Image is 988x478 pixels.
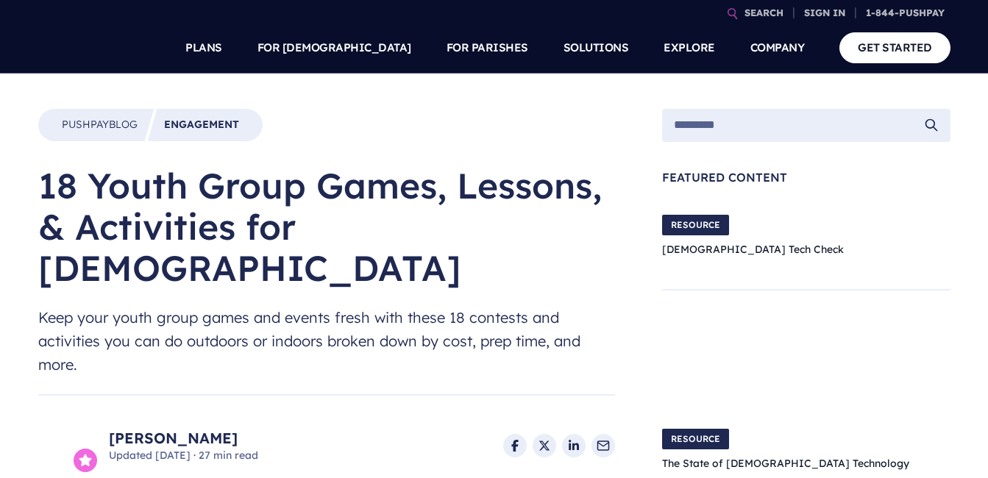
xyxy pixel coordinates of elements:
a: FOR PARISHES [447,22,528,74]
a: Share on X [533,434,556,457]
span: Pushpay [62,118,109,131]
img: Ryan Nelson [38,419,91,472]
a: [PERSON_NAME] [109,428,258,449]
span: RESOURCE [662,215,729,235]
a: PLANS [185,22,222,74]
a: Share on LinkedIn [562,434,586,457]
a: Share on Facebook [503,434,527,457]
a: Share via Email [591,434,615,457]
a: The State of [DEMOGRAPHIC_DATA] Technology [662,457,909,470]
h1: 18 Youth Group Games, Lessons, & Activities for [DEMOGRAPHIC_DATA] [38,165,615,288]
span: Featured Content [662,171,950,183]
span: RESOURCE [662,429,729,449]
a: FOR [DEMOGRAPHIC_DATA] [257,22,411,74]
a: EXPLORE [664,22,715,74]
span: · [193,449,196,462]
a: Engagement [164,118,239,132]
span: Updated [DATE] 27 min read [109,449,258,463]
a: SOLUTIONS [564,22,629,74]
a: PushpayBlog [62,118,138,132]
a: [DEMOGRAPHIC_DATA] Tech Check [662,243,844,256]
a: GET STARTED [839,32,950,63]
span: Keep your youth group games and events fresh with these 18 contests and activities you can do out... [38,306,615,377]
a: COMPANY [750,22,805,74]
img: Church Tech Check Blog Hero Image [880,201,950,271]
